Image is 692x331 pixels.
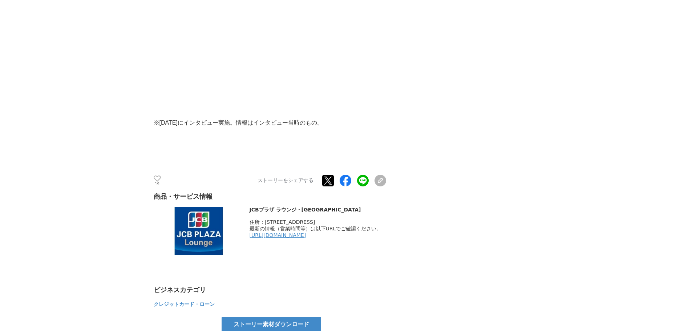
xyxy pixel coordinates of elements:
[250,232,306,238] a: [URL][DOMAIN_NAME]
[154,303,215,307] a: クレジットカード・ローン
[154,118,386,128] p: ※[DATE]にインタビュー実施。情報はインタビュー当時のもの。
[250,219,315,225] span: 住所：[STREET_ADDRESS]
[154,182,161,186] p: 19
[154,207,241,256] img: thumbnail_c5971200-44dc-11ef-add1-35de45be4cea.png
[258,177,313,184] p: ストーリーをシェアする
[250,226,382,231] span: 最新の情報（営業時間等）は以下URLでご確認ください。
[154,192,386,201] div: 商品・サービス情報
[154,301,215,307] span: クレジットカード・ローン
[250,207,386,213] div: JCBプラザ ラウンジ・[GEOGRAPHIC_DATA]
[154,286,386,294] div: ビジネスカテゴリ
